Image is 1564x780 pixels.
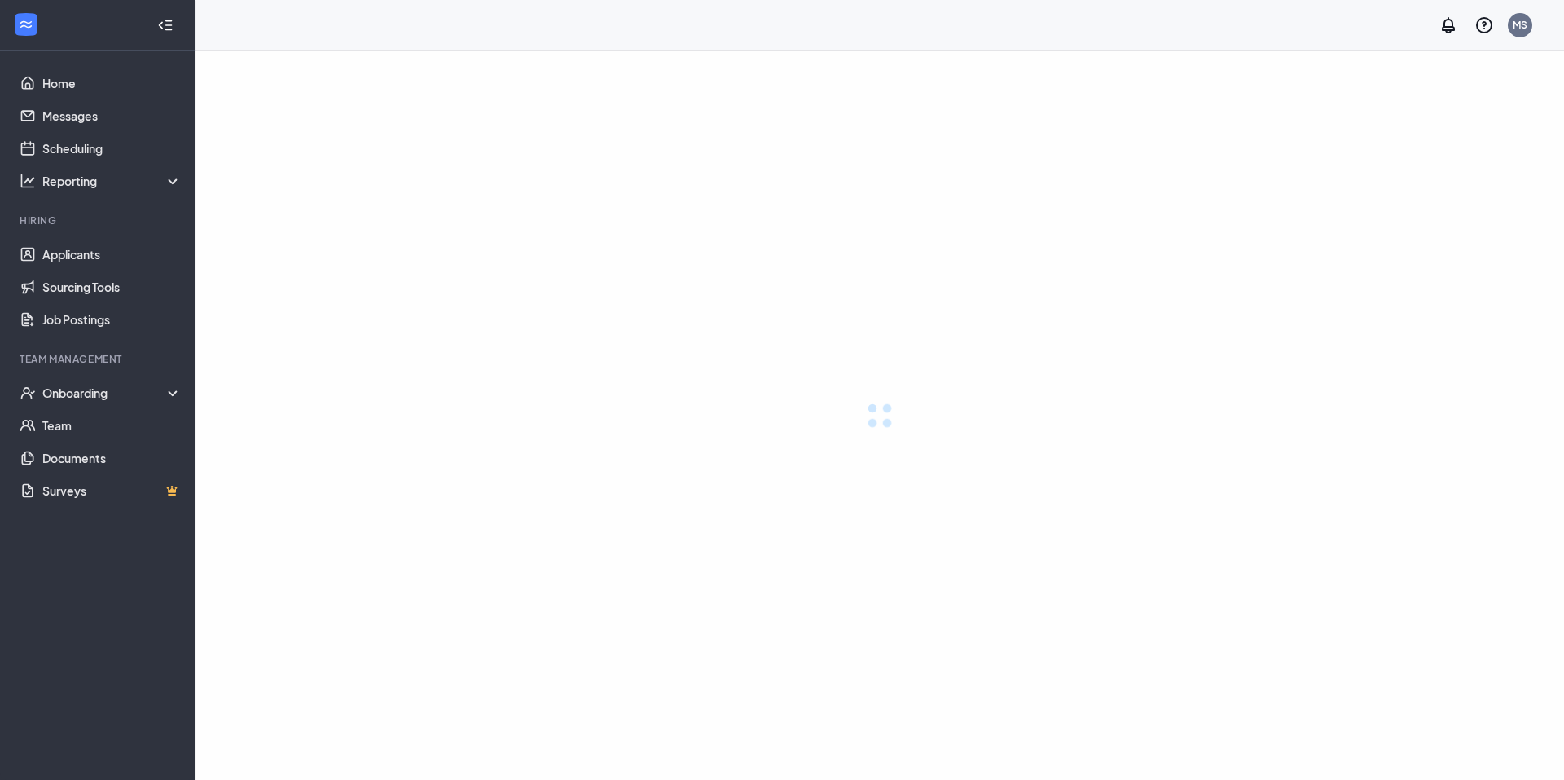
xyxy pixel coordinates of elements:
[20,385,36,401] svg: UserCheck
[42,238,182,271] a: Applicants
[42,99,182,132] a: Messages
[42,385,182,401] div: Onboarding
[1439,15,1458,35] svg: Notifications
[42,173,182,189] div: Reporting
[42,67,182,99] a: Home
[42,442,182,474] a: Documents
[1474,15,1494,35] svg: QuestionInfo
[42,409,182,442] a: Team
[42,271,182,303] a: Sourcing Tools
[1513,18,1527,32] div: MS
[20,214,178,227] div: Hiring
[20,352,178,366] div: Team Management
[20,173,36,189] svg: Analysis
[157,17,174,33] svg: Collapse
[42,132,182,165] a: Scheduling
[42,303,182,336] a: Job Postings
[42,474,182,507] a: SurveysCrown
[18,16,34,33] svg: WorkstreamLogo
